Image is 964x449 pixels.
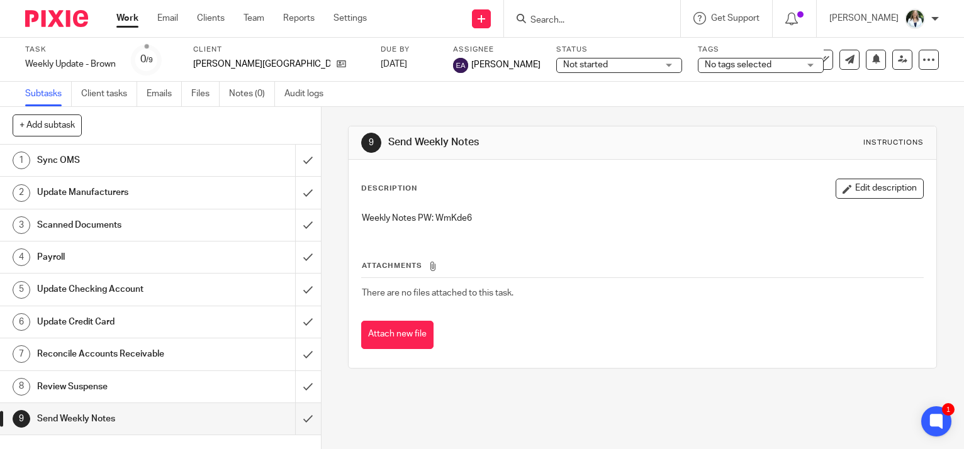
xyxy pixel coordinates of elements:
[381,60,407,69] span: [DATE]
[388,136,670,149] h1: Send Weekly Notes
[13,216,30,234] div: 3
[25,82,72,106] a: Subtasks
[13,378,30,396] div: 8
[453,45,541,55] label: Assignee
[333,12,367,25] a: Settings
[244,12,264,25] a: Team
[37,345,201,363] h1: Reconcile Accounts Receivable
[563,60,608,69] span: Not started
[453,58,468,73] img: svg%3E
[37,313,201,331] h1: Update Credit Card
[705,60,771,69] span: No tags selected
[25,58,116,70] div: Weekly Update - Brown
[37,183,201,202] h1: Update Manufacturers
[146,57,153,64] small: /9
[37,409,201,428] h1: Send Weekly Notes
[13,345,30,363] div: 7
[361,133,381,153] div: 9
[362,262,422,269] span: Attachments
[37,377,201,396] h1: Review Suspense
[13,313,30,331] div: 6
[25,10,88,27] img: Pixie
[284,82,333,106] a: Audit logs
[13,114,82,136] button: + Add subtask
[698,45,824,55] label: Tags
[25,45,116,55] label: Task
[193,45,365,55] label: Client
[829,12,899,25] p: [PERSON_NAME]
[191,82,220,106] a: Files
[361,321,434,349] button: Attach new file
[37,280,201,299] h1: Update Checking Account
[362,289,513,297] span: There are no files attached to this task.
[471,58,541,71] span: [PERSON_NAME]
[13,184,30,202] div: 2
[556,45,682,55] label: Status
[140,52,153,67] div: 0
[147,82,182,106] a: Emails
[711,14,759,23] span: Get Support
[13,410,30,428] div: 9
[836,179,924,199] button: Edit description
[157,12,178,25] a: Email
[362,212,923,224] p: Weekly Notes PW: WmKde6
[81,82,137,106] a: Client tasks
[905,9,925,29] img: Robynn%20Maedl%20-%202025.JPG
[381,45,437,55] label: Due by
[229,82,275,106] a: Notes (0)
[197,12,225,25] a: Clients
[37,248,201,267] h1: Payroll
[361,184,417,194] p: Description
[13,152,30,169] div: 1
[863,138,924,148] div: Instructions
[13,248,30,266] div: 4
[942,403,955,416] div: 1
[37,216,201,235] h1: Scanned Documents
[193,58,330,70] p: [PERSON_NAME][GEOGRAPHIC_DATA]
[283,12,315,25] a: Reports
[13,281,30,299] div: 5
[529,15,642,26] input: Search
[116,12,138,25] a: Work
[37,151,201,170] h1: Sync OMS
